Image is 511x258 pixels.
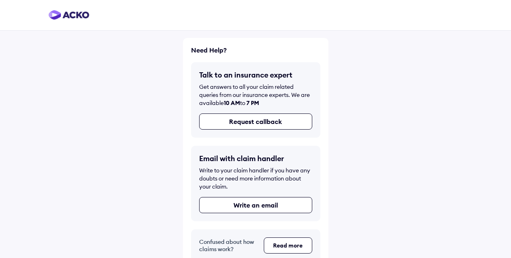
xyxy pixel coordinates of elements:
h5: Email with claim handler [199,154,312,163]
div: Get answers to all your claim related queries from our insurance experts. We are available to [199,83,312,107]
button: Write an email [199,197,312,213]
span: 7 PM [246,99,259,107]
div: Write to your claim handler if you have any doubts or need more information about your claim. [199,166,312,191]
img: horizontal-gradient.png [48,10,89,20]
span: 10 AM [224,99,240,107]
button: Read more [264,237,312,254]
h5: Confused about how claims work? [199,238,257,253]
h5: Talk to an insurance expert [199,70,312,80]
h6: Need Help? [191,46,320,54]
button: Request callback [199,113,312,130]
